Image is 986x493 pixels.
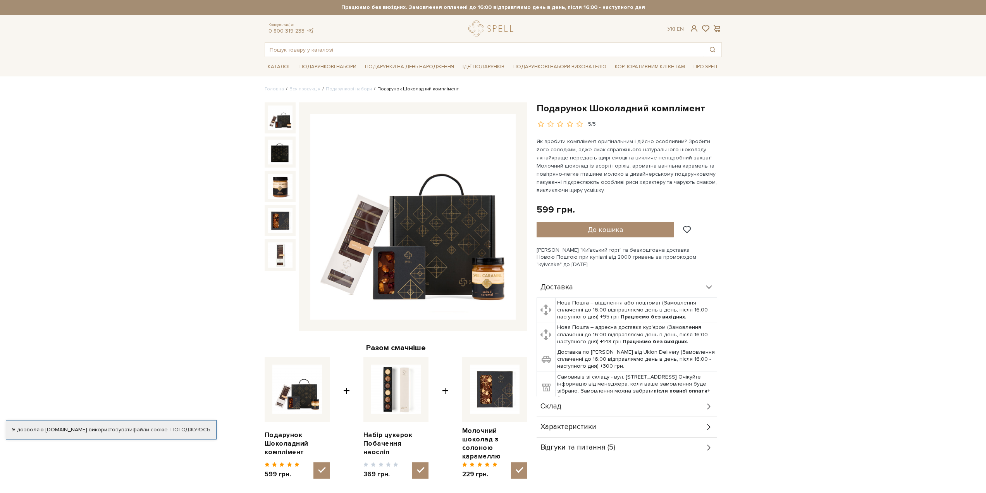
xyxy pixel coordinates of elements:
[459,61,508,73] a: Ідеї подарунків
[265,61,294,73] a: Каталог
[588,225,623,234] span: До кошика
[371,365,421,414] img: Набір цукерок Побачення наосліп
[6,426,216,433] div: Я дозволяю [DOMAIN_NAME] використовувати
[306,28,314,34] a: telegram
[462,470,497,479] span: 229 грн.
[621,313,687,320] b: Працюємо без вихідних.
[343,357,350,479] span: +
[537,247,722,268] div: [PERSON_NAME] "Київський торт" та безкоштовна доставка Новою Поштою при купівлі від 2000 гривень ...
[612,60,688,73] a: Корпоративним клієнтам
[272,365,322,414] img: Подарунок Шоколадний комплімент
[363,470,399,479] span: 369 грн.
[265,343,527,353] div: Разом смачніше
[540,424,596,431] span: Характеристики
[310,114,516,320] img: Подарунок Шоколадний комплімент
[362,61,457,73] a: Подарунки на День народження
[470,365,520,414] img: Молочний шоколад з солоною карамеллю
[372,86,459,93] li: Подарунок Шоколадний комплімент
[462,427,527,461] a: Молочний шоколад з солоною карамеллю
[268,106,293,130] img: Подарунок Шоколадний комплімент
[268,22,314,28] span: Консультація:
[556,372,717,403] td: Самовивіз зі складу - вул. [STREET_ADDRESS] Очікуйте інформацію від менеджера, коли ваше замовлен...
[537,137,718,194] p: Як зробити комплімент оригінальним і дійсно особливим? Зробити його солодким, адже смак справжньо...
[132,426,168,433] a: файли cookie
[268,174,293,199] img: Подарунок Шоколадний комплімент
[690,61,721,73] a: Про Spell
[540,403,561,410] span: Склад
[265,470,300,479] span: 599 грн.
[265,431,330,457] a: Подарунок Шоколадний комплімент
[268,28,305,34] a: 0 800 319 233
[296,61,360,73] a: Подарункові набори
[540,444,615,451] span: Відгуки та питання (5)
[704,43,721,57] button: Пошук товару у каталозі
[674,26,675,32] span: |
[326,86,372,92] a: Подарункові набори
[537,204,575,216] div: 599 грн.
[537,102,722,114] h1: Подарунок Шоколадний комплімент
[468,21,517,36] a: logo
[268,242,293,267] img: Подарунок Шоколадний комплімент
[510,60,609,73] a: Подарункові набори вихователю
[623,338,688,345] b: Працюємо без вихідних.
[540,284,573,291] span: Доставка
[265,43,704,57] input: Пошук товару у каталозі
[170,426,210,433] a: Погоджуюсь
[556,347,717,372] td: Доставка по [PERSON_NAME] від Uklon Delivery (Замовлення сплаченні до 16:00 відправляємо день в д...
[442,357,449,479] span: +
[556,322,717,347] td: Нова Пошта – адресна доставка кур'єром (Замовлення сплаченні до 16:00 відправляємо день в день, п...
[668,26,684,33] div: Ук
[289,86,320,92] a: Вся продукція
[363,431,428,457] a: Набір цукерок Побачення наосліп
[265,86,284,92] a: Головна
[654,387,707,394] b: після повної оплати
[265,4,722,11] strong: Працюємо без вихідних. Замовлення оплачені до 16:00 відправляємо день в день, після 16:00 - насту...
[677,26,684,32] a: En
[556,298,717,322] td: Нова Пошта – відділення або поштомат (Замовлення сплаченні до 16:00 відправляємо день в день, піс...
[268,140,293,164] img: Подарунок Шоколадний комплімент
[588,121,596,128] div: 5/5
[268,208,293,233] img: Подарунок Шоколадний комплімент
[537,222,674,237] button: До кошика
